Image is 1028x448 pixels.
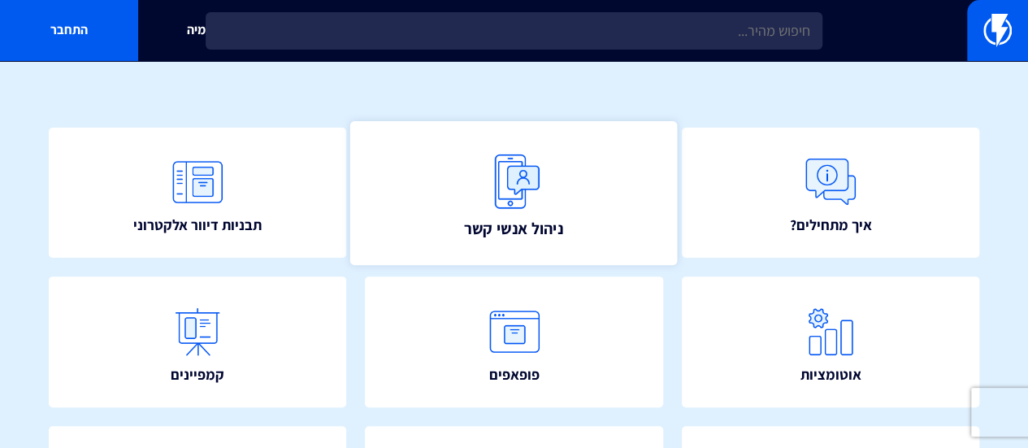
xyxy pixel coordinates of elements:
span: אוטומציות [800,364,861,385]
a: פופאפים [365,276,662,407]
a: אוטומציות [682,276,979,407]
span: ניהול אנשי קשר [464,217,563,240]
a: קמפיינים [49,276,346,407]
span: קמפיינים [171,364,224,385]
span: פופאפים [489,364,540,385]
a: איך מתחילים? [682,128,979,259]
a: תבניות דיוור אלקטרוני [49,128,346,259]
span: איך מתחילים? [789,215,871,236]
span: תבניות דיוור אלקטרוני [133,215,262,236]
a: ניהול אנשי קשר [350,121,678,265]
input: חיפוש מהיר... [206,12,822,50]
